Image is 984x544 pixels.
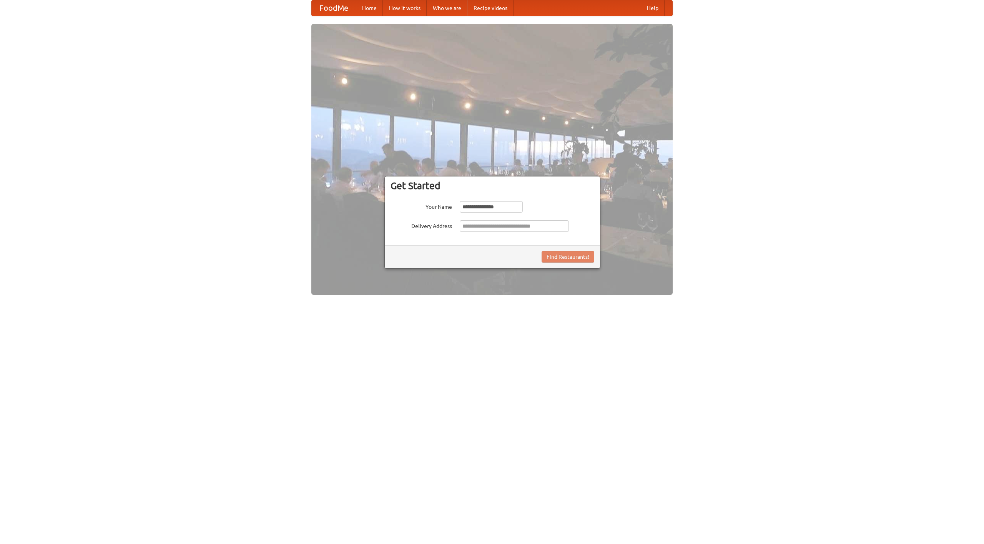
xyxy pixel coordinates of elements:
a: FoodMe [312,0,356,16]
a: How it works [383,0,427,16]
label: Your Name [391,201,452,211]
label: Delivery Address [391,220,452,230]
a: Help [641,0,665,16]
a: Who we are [427,0,467,16]
a: Home [356,0,383,16]
a: Recipe videos [467,0,514,16]
button: Find Restaurants! [542,251,594,263]
h3: Get Started [391,180,594,191]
